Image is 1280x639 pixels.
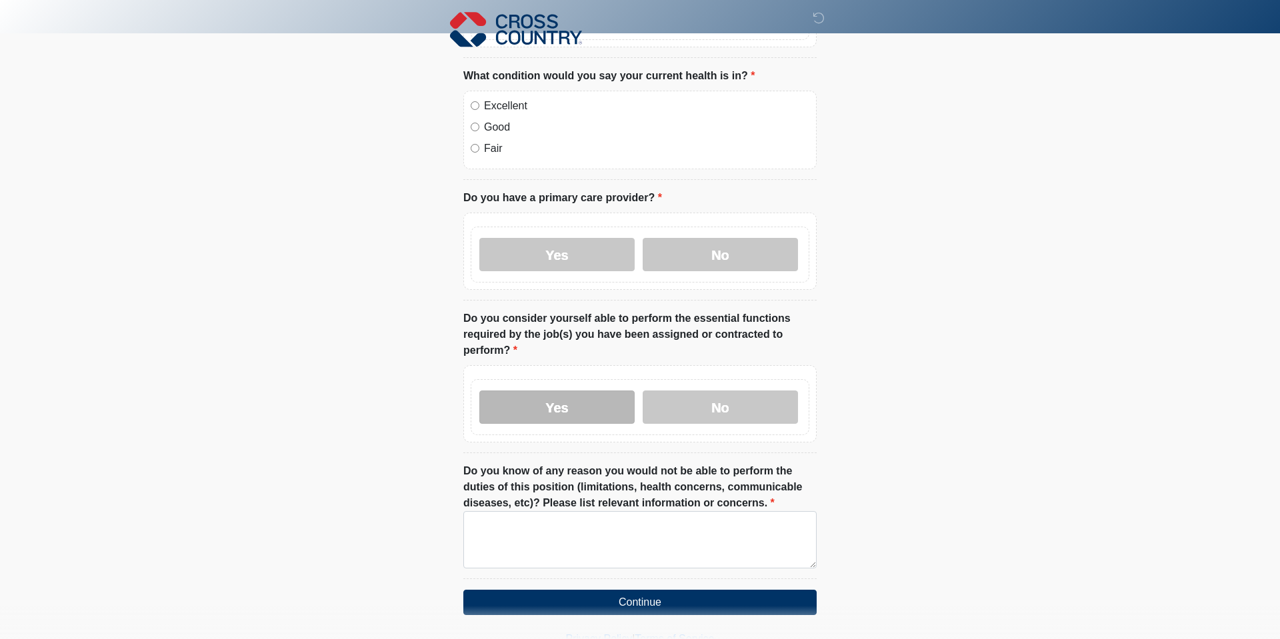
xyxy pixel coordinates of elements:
[471,101,479,110] input: Excellent
[471,144,479,153] input: Fair
[471,123,479,131] input: Good
[463,463,817,511] label: Do you know of any reason you would not be able to perform the duties of this position (limitatio...
[643,238,798,271] label: No
[463,68,755,84] label: What condition would you say your current health is in?
[479,238,635,271] label: Yes
[450,10,582,49] img: Cross Country Logo
[479,390,635,424] label: Yes
[463,590,817,615] button: Continue
[484,98,809,114] label: Excellent
[463,190,662,206] label: Do you have a primary care provider?
[484,141,809,157] label: Fair
[643,390,798,424] label: No
[484,119,809,135] label: Good
[463,311,817,358] label: Do you consider yourself able to perform the essential functions required by the job(s) you have ...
